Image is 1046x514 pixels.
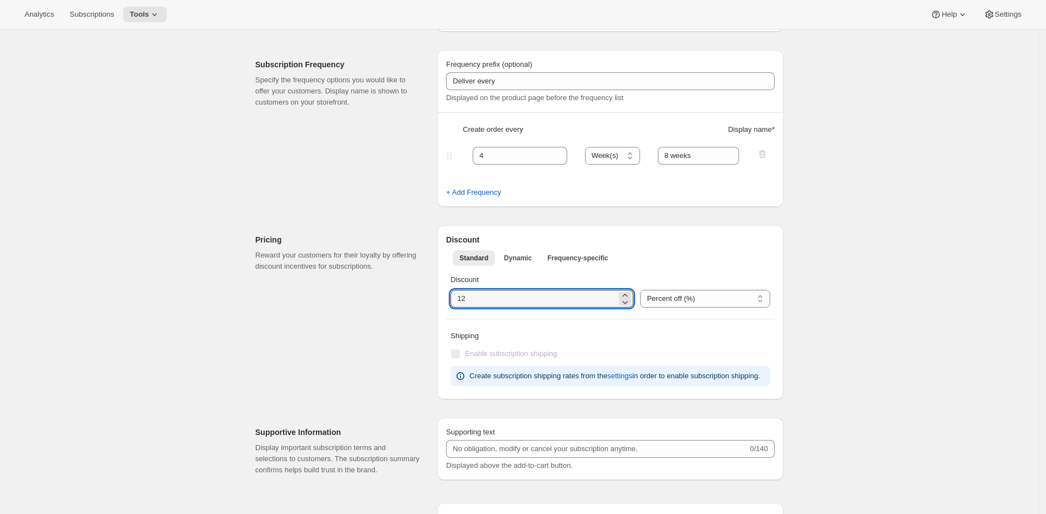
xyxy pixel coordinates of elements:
[24,10,54,19] span: Analytics
[130,10,149,19] span: Tools
[607,370,632,382] span: settings
[255,427,419,438] h2: Supportive Information
[601,367,639,385] button: settings
[70,10,114,19] span: Subscriptions
[446,93,623,102] span: Displayed on the product page before the frequency list
[63,7,121,22] button: Subscriptions
[459,254,488,263] span: Standard
[255,75,419,108] p: Specify the frequency options you would like to offer your customers. Display name is shown to cu...
[446,72,775,90] input: Deliver every
[504,254,532,263] span: Dynamic
[439,184,508,201] button: + Add Frequency
[658,147,740,165] input: 1 month
[446,428,494,436] span: Supporting text
[547,254,608,263] span: Frequency-specific
[446,440,747,458] input: No obligation, modify or cancel your subscription anytime.
[446,461,573,469] span: Displayed above the add-to-cart button.
[924,7,974,22] button: Help
[463,124,523,135] span: Create order every
[255,234,419,245] h2: Pricing
[469,372,760,380] span: Create subscription shipping rates from the in order to enable subscription shipping.
[255,442,419,476] p: Display important subscription terms and selections to customers. The subscription summary confir...
[123,7,167,22] button: Tools
[446,187,501,198] span: + Add Frequency
[450,290,617,308] input: 10
[255,59,419,70] h2: Subscription Frequency
[995,10,1022,19] span: Settings
[446,234,775,245] h2: Discount
[255,250,419,272] p: Reward your customers for their loyalty by offering discount incentives for subscriptions.
[446,60,532,68] span: Frequency prefix (optional)
[941,10,956,19] span: Help
[450,330,770,342] p: Shipping
[18,7,61,22] button: Analytics
[465,349,557,358] span: Enable subscription shipping
[450,274,770,285] p: Discount
[977,7,1028,22] button: Settings
[728,124,775,135] span: Display name *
